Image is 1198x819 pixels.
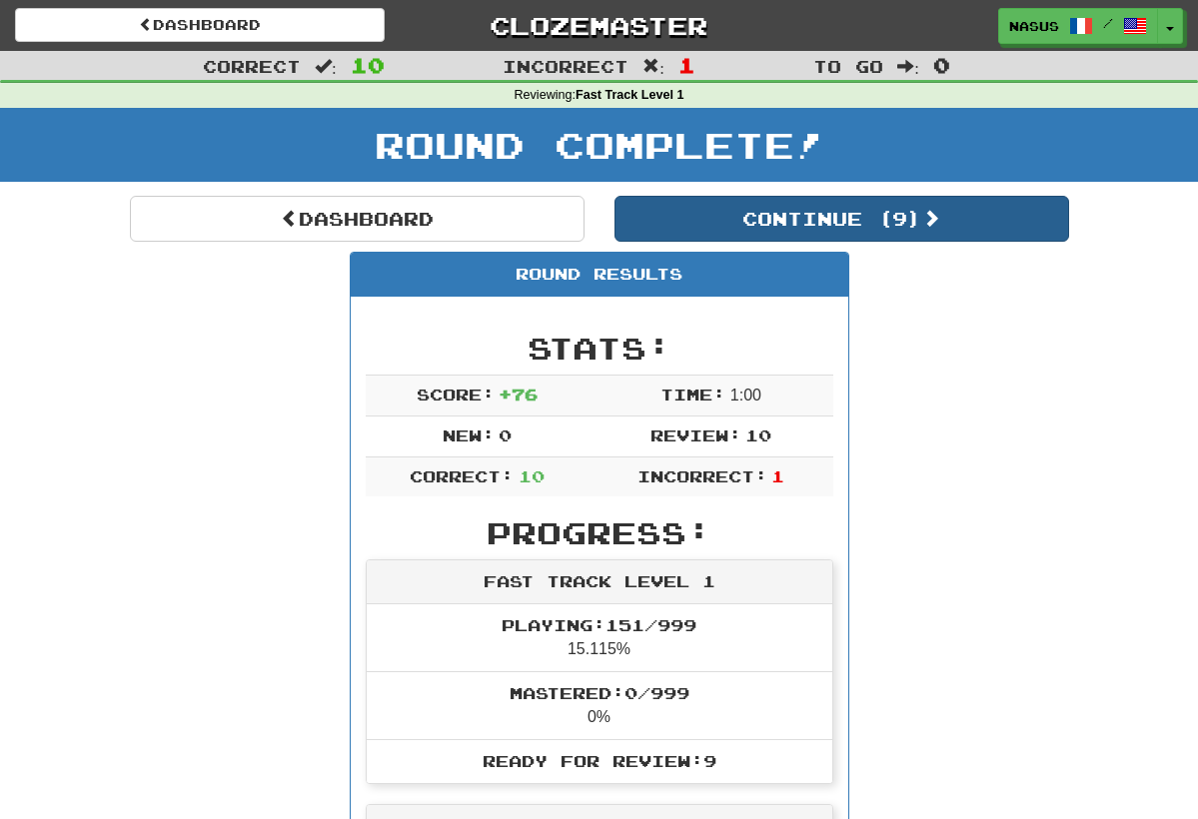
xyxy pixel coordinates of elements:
[499,425,512,444] span: 0
[519,466,545,485] span: 10
[315,58,337,75] span: :
[367,671,832,740] li: 0%
[499,385,538,404] span: + 76
[483,751,716,770] span: Ready for Review: 9
[502,615,696,634] span: Playing: 151 / 999
[771,466,784,485] span: 1
[642,58,664,75] span: :
[367,560,832,604] div: Fast Track Level 1
[510,683,689,702] span: Mastered: 0 / 999
[614,196,1069,242] button: Continue (9)
[650,425,741,444] span: Review:
[660,385,725,404] span: Time:
[1103,16,1113,30] span: /
[897,58,919,75] span: :
[503,56,628,76] span: Incorrect
[351,53,385,77] span: 10
[367,604,832,672] li: 15.115%
[576,88,684,102] strong: Fast Track Level 1
[15,8,385,42] a: Dashboard
[637,466,767,485] span: Incorrect:
[130,196,585,242] a: Dashboard
[366,516,833,549] h2: Progress:
[7,125,1191,165] h1: Round Complete!
[1009,17,1059,35] span: Nasus
[417,385,495,404] span: Score:
[366,332,833,365] h2: Stats:
[410,466,514,485] span: Correct:
[813,56,883,76] span: To go
[730,387,761,404] span: 1 : 0 0
[203,56,301,76] span: Correct
[745,425,771,444] span: 10
[443,425,495,444] span: New:
[998,8,1158,44] a: Nasus /
[678,53,695,77] span: 1
[351,253,848,297] div: Round Results
[933,53,950,77] span: 0
[415,8,784,43] a: Clozemaster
